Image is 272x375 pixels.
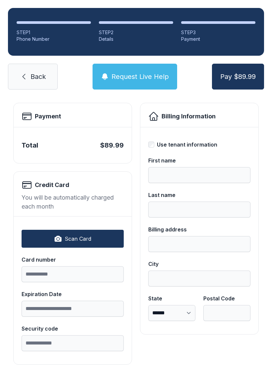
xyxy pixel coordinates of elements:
[162,112,216,121] h2: Billing Information
[65,235,91,243] span: Scan Card
[157,141,217,149] div: Use tenant information
[22,256,124,264] div: Card number
[148,156,250,164] div: First name
[148,167,250,183] input: First name
[35,180,69,190] h2: Credit Card
[148,225,250,233] div: Billing address
[22,325,124,333] div: Security code
[22,335,124,351] input: Security code
[220,72,256,81] span: Pay $89.99
[148,305,195,321] select: State
[203,305,250,321] input: Postal Code
[31,72,46,81] span: Back
[148,260,250,268] div: City
[99,29,173,36] div: STEP 2
[203,294,250,302] div: Postal Code
[17,29,91,36] div: STEP 1
[181,36,255,42] div: Payment
[99,36,173,42] div: Details
[22,141,38,150] div: Total
[148,191,250,199] div: Last name
[148,202,250,218] input: Last name
[22,290,124,298] div: Expiration Date
[22,266,124,282] input: Card number
[111,72,169,81] span: Request Live Help
[35,112,61,121] h2: Payment
[148,294,195,302] div: State
[148,236,250,252] input: Billing address
[22,193,124,211] div: You will be automatically charged each month
[181,29,255,36] div: STEP 3
[22,301,124,317] input: Expiration Date
[100,141,124,150] div: $89.99
[148,271,250,286] input: City
[17,36,91,42] div: Phone Number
